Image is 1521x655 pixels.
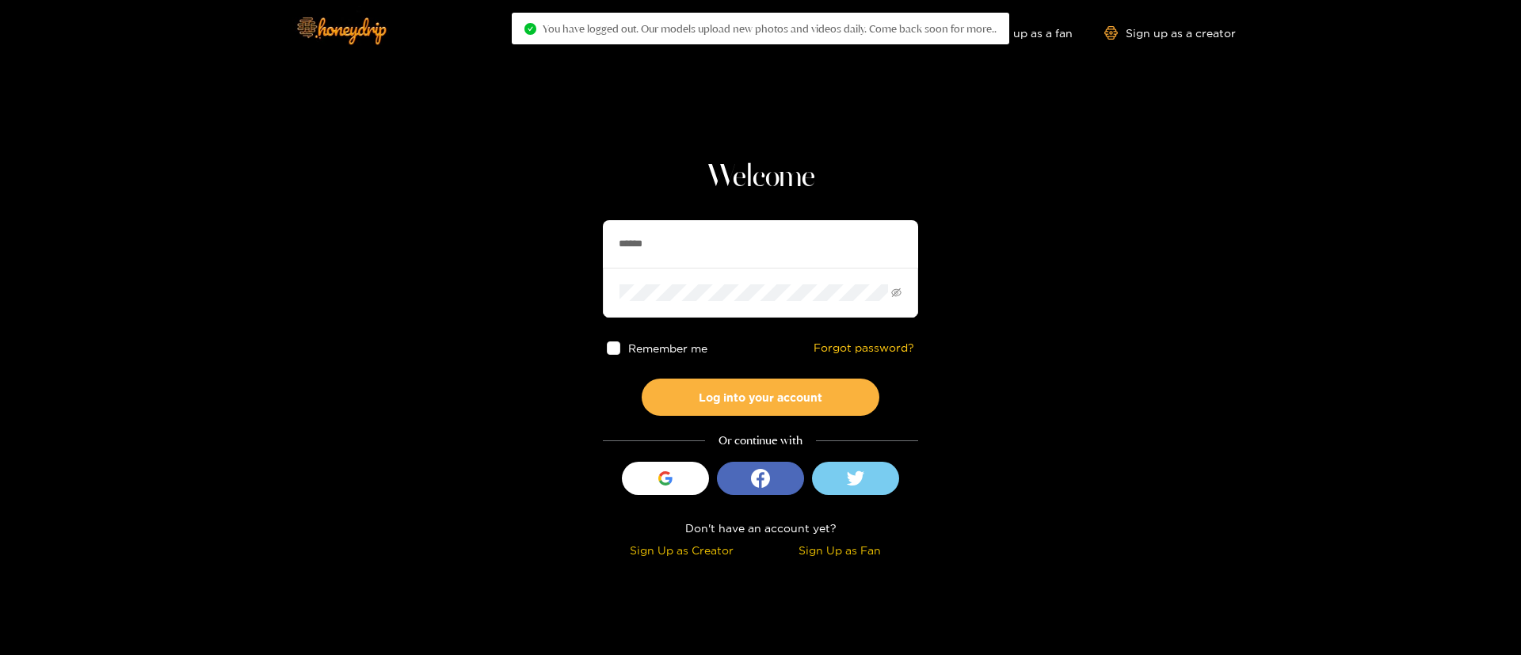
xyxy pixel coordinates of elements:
a: Forgot password? [814,341,914,355]
button: Log into your account [642,379,879,416]
span: check-circle [524,23,536,35]
div: Don't have an account yet? [603,519,918,537]
a: Sign up as a creator [1104,26,1236,40]
a: Sign up as a fan [964,26,1073,40]
h1: Welcome [603,158,918,196]
div: Or continue with [603,432,918,450]
span: Remember me [628,342,707,354]
span: eye-invisible [891,288,902,298]
span: You have logged out. Our models upload new photos and videos daily. Come back soon for more.. [543,22,997,35]
div: Sign Up as Creator [607,541,757,559]
div: Sign Up as Fan [764,541,914,559]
